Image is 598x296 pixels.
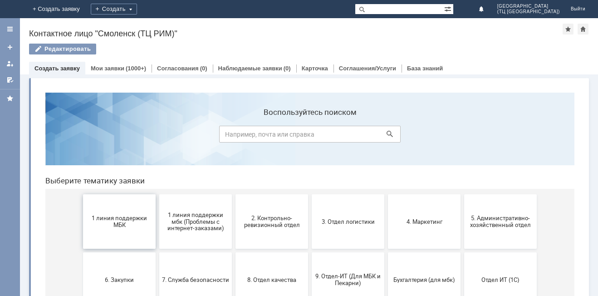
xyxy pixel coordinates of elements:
[578,24,588,35] div: Сделать домашней страницей
[45,167,118,222] button: 6. Закупки
[426,225,499,280] button: [PERSON_NAME]. Услуги ИТ для МБК (оформляет L1)
[276,187,343,201] span: 9. Отдел-ИТ (Для МБК и Пекарни)
[3,56,17,71] a: Мои заявки
[91,4,137,15] div: Создать
[197,167,270,222] button: 8. Отдел качества
[426,167,499,222] button: Отдел ИТ (1С)
[274,109,346,163] button: 3. Отдел логистики
[124,191,191,197] span: 7. Служба безопасности
[126,65,146,72] div: (1000+)
[350,167,422,222] button: Бухгалтерия (для мбк)
[276,249,343,256] span: Франчайзинг
[181,22,363,31] label: Воспользуйтесь поиском
[563,24,573,35] div: Добавить в избранное
[200,191,267,197] span: 8. Отдел качества
[274,225,346,280] button: Франчайзинг
[284,65,291,72] div: (0)
[353,191,420,197] span: Бухгалтерия (для мбк)
[497,9,560,15] span: (ТЦ [GEOGRAPHIC_DATA])
[157,65,199,72] a: Согласования
[274,167,346,222] button: 9. Отдел-ИТ (Для МБК и Пекарни)
[124,249,191,256] span: Отдел-ИТ (Офис)
[276,133,343,139] span: 3. Отдел логистики
[339,65,396,72] a: Соглашения/Услуги
[3,73,17,87] a: Мои согласования
[48,191,115,197] span: 6. Закупки
[429,191,496,197] span: Отдел ИТ (1С)
[7,91,536,100] header: Выберите тематику заявки
[121,167,194,222] button: 7. Служба безопасности
[218,65,282,72] a: Наблюдаемые заявки
[407,65,443,72] a: База знаний
[197,225,270,280] button: Финансовый отдел
[197,109,270,163] button: 2. Контрольно-ревизионный отдел
[429,242,496,262] span: [PERSON_NAME]. Услуги ИТ для МБК (оформляет L1)
[29,29,563,38] div: Контактное лицо "Смоленск (ТЦ РИМ)"
[350,225,422,280] button: Это соглашение не активно!
[48,246,115,259] span: Отдел-ИТ (Битрикс24 и CRM)
[121,225,194,280] button: Отдел-ИТ (Офис)
[34,65,80,72] a: Создать заявку
[48,129,115,143] span: 1 линия поддержки МБК
[497,4,560,9] span: [GEOGRAPHIC_DATA]
[353,133,420,139] span: 4. Маркетинг
[200,65,207,72] div: (0)
[45,225,118,280] button: Отдел-ИТ (Битрикс24 и CRM)
[200,129,267,143] span: 2. Контрольно-ревизионный отдел
[426,109,499,163] button: 5. Административно-хозяйственный отдел
[3,40,17,54] a: Создать заявку
[353,246,420,259] span: Это соглашение не активно!
[91,65,124,72] a: Мои заявки
[181,40,363,57] input: Например, почта или справка
[350,109,422,163] button: 4. Маркетинг
[302,65,328,72] a: Карточка
[429,129,496,143] span: 5. Административно-хозяйственный отдел
[124,126,191,146] span: 1 линия поддержки мбк (Проблемы с интернет-заказами)
[121,109,194,163] button: 1 линия поддержки мбк (Проблемы с интернет-заказами)
[444,4,453,13] span: Расширенный поиск
[200,249,267,256] span: Финансовый отдел
[45,109,118,163] button: 1 линия поддержки МБК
